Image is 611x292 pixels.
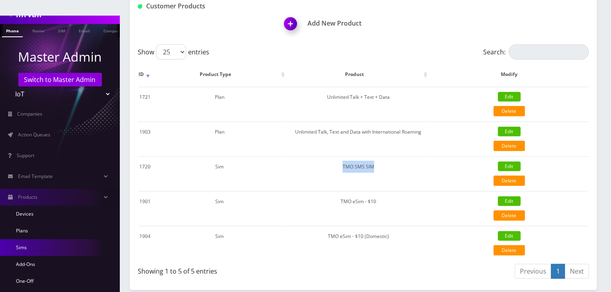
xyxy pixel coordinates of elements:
a: Phone [2,24,23,37]
label: Show entries [138,44,209,60]
img: Add New Product [280,15,304,38]
a: Edit [498,92,521,102]
td: Sim [153,156,287,190]
a: Name [28,24,48,36]
td: TMO eSim - $10 [288,191,430,225]
a: Delete [494,245,525,256]
a: Delete [494,141,525,151]
a: Edit [498,162,521,171]
span: Support [17,152,34,159]
td: 1720 [139,156,152,190]
span: Email Template [18,173,53,180]
th: Product Type: activate to sort column ascending [153,63,287,86]
h1: Customer Products [138,2,280,10]
span: Companies [18,110,43,117]
td: 1901 [139,191,152,225]
td: Plan [153,122,287,156]
th: Modify [430,63,588,86]
td: Plan [153,87,287,121]
input: Search: [509,44,589,60]
select: Showentries [156,44,186,60]
label: Search: [483,44,589,60]
a: Previous [515,264,551,279]
a: Delete [494,210,525,221]
td: 1904 [139,226,152,260]
a: Email [75,24,94,36]
td: Sim [153,191,287,225]
a: Company [99,24,126,36]
span: Action Queues [18,131,50,138]
th: Product: activate to sort column ascending [288,63,430,86]
td: TMO eSim - $10 (Domestic) [288,226,430,260]
a: Edit [498,127,521,136]
a: Delete [494,176,525,186]
a: Add New ProductAdd New Product [284,20,597,27]
td: Unlimited Talk + Text + Data [288,87,430,121]
a: 1 [551,264,565,279]
div: Showing 1 to 5 of 5 entries [138,263,357,276]
a: Switch to Master Admin [18,73,102,86]
th: ID: activate to sort column ascending [139,63,152,86]
td: TMO SMS SIM [288,156,430,190]
h1: Add New Product [284,20,597,27]
a: Edit [498,196,521,206]
a: SIM [54,24,69,36]
a: Next [565,264,589,279]
td: Unlimited Talk, Text and Data with International Roaming [288,122,430,156]
span: Products [18,194,38,200]
td: 1903 [139,122,152,156]
td: Sim [153,226,287,260]
a: Delete [494,106,525,116]
td: 1721 [139,87,152,121]
a: Edit [498,231,521,241]
img: Customer Products [138,4,142,9]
